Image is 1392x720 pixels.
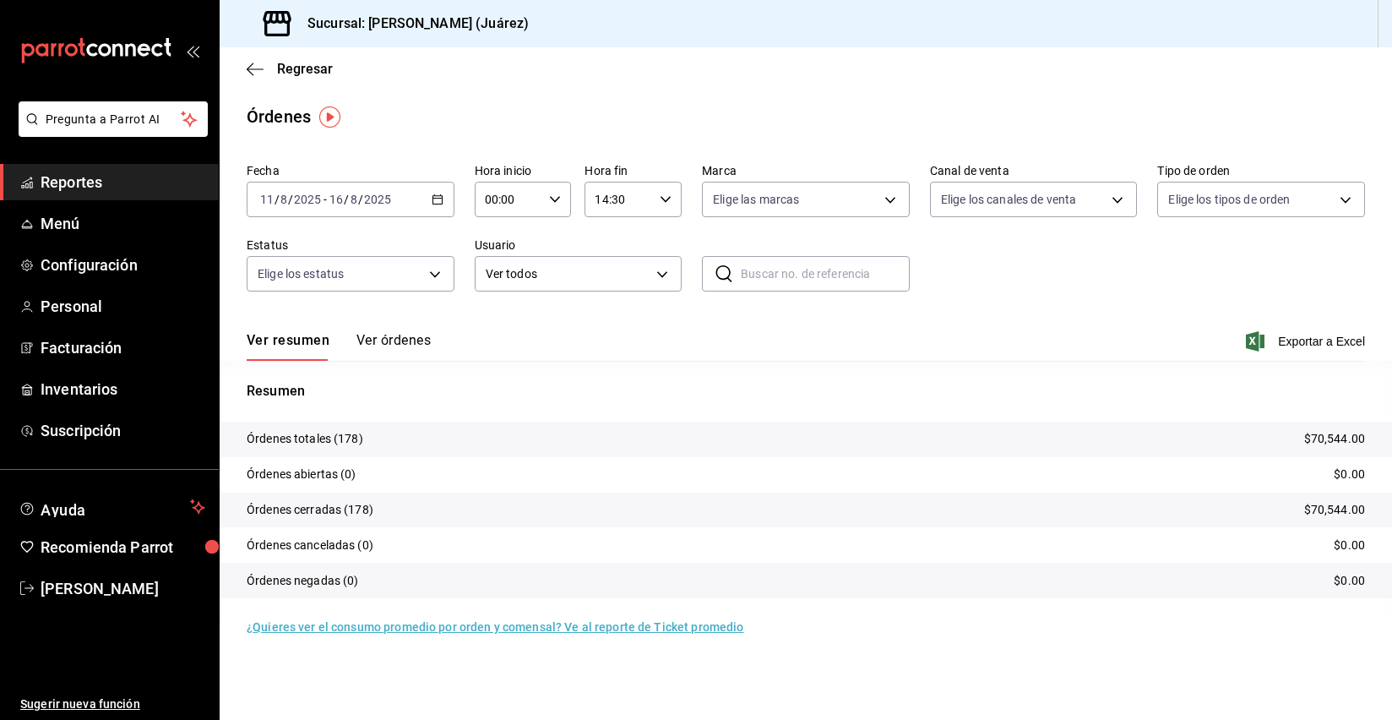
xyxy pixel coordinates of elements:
[41,577,205,600] span: [PERSON_NAME]
[1168,191,1290,208] span: Elige los tipos de orden
[486,265,651,283] span: Ver todos
[475,165,572,177] label: Hora inicio
[293,193,322,206] input: ----
[363,193,392,206] input: ----
[41,212,205,235] span: Menú
[1249,331,1365,352] button: Exportar a Excel
[702,165,910,177] label: Marca
[294,14,529,34] h3: Sucursal: [PERSON_NAME] (Juárez)
[288,193,293,206] span: /
[41,497,183,517] span: Ayuda
[1304,501,1365,519] p: $70,544.00
[247,239,454,251] label: Estatus
[247,61,333,77] button: Regresar
[941,191,1076,208] span: Elige los canales de venta
[356,332,431,361] button: Ver órdenes
[247,165,454,177] label: Fecha
[324,193,327,206] span: -
[247,332,329,361] button: Ver resumen
[713,191,799,208] span: Elige las marcas
[41,171,205,194] span: Reportes
[247,537,373,554] p: Órdenes canceladas (0)
[247,381,1365,401] p: Resumen
[930,165,1138,177] label: Canal de venta
[19,101,208,137] button: Pregunta a Parrot AI
[41,419,205,442] span: Suscripción
[46,111,182,128] span: Pregunta a Parrot AI
[247,501,373,519] p: Órdenes cerradas (178)
[277,61,333,77] span: Regresar
[275,193,280,206] span: /
[247,572,359,590] p: Órdenes negadas (0)
[329,193,344,206] input: --
[319,106,340,128] img: Tooltip marker
[41,295,205,318] span: Personal
[41,378,205,401] span: Inventarios
[12,123,208,140] a: Pregunta a Parrot AI
[41,536,205,559] span: Recomienda Parrot
[247,466,356,483] p: Órdenes abiertas (0)
[1334,572,1365,590] p: $0.00
[1304,430,1365,448] p: $70,544.00
[247,430,363,448] p: Órdenes totales (178)
[350,193,358,206] input: --
[247,620,743,634] a: ¿Quieres ver el consumo promedio por orden y comensal? Ve al reporte de Ticket promedio
[585,165,682,177] label: Hora fin
[20,695,205,713] span: Sugerir nueva función
[247,332,431,361] div: navigation tabs
[186,44,199,57] button: open_drawer_menu
[259,193,275,206] input: --
[247,104,311,129] div: Órdenes
[1334,466,1365,483] p: $0.00
[1157,165,1365,177] label: Tipo de orden
[344,193,349,206] span: /
[1334,537,1365,554] p: $0.00
[741,257,910,291] input: Buscar no. de referencia
[358,193,363,206] span: /
[41,336,205,359] span: Facturación
[258,265,344,282] span: Elige los estatus
[41,254,205,276] span: Configuración
[280,193,288,206] input: --
[475,239,682,251] label: Usuario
